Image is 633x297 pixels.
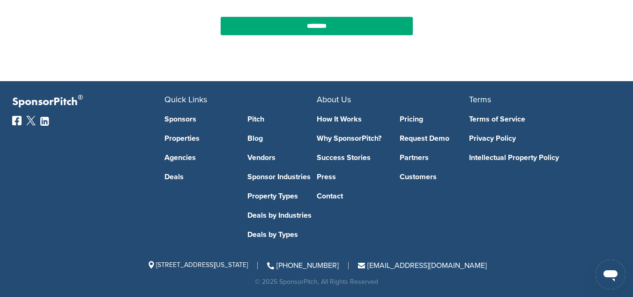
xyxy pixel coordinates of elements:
[164,135,234,142] a: Properties
[78,91,83,103] span: ®
[400,115,469,123] a: Pricing
[26,116,36,125] img: Twitter
[247,115,317,123] a: Pitch
[267,261,339,270] a: [PHONE_NUMBER]
[247,212,317,219] a: Deals by Industries
[164,173,234,181] a: Deals
[317,115,386,123] a: How It Works
[317,94,351,105] span: About Us
[12,116,22,125] img: Facebook
[317,192,386,200] a: Contact
[400,154,469,161] a: Partners
[12,279,621,285] div: © 2025 SponsorPitch, All Rights Reserved
[12,95,164,109] p: SponsorPitch
[147,261,248,269] span: [STREET_ADDRESS][US_STATE]
[469,154,607,161] a: Intellectual Property Policy
[469,115,607,123] a: Terms of Service
[400,135,469,142] a: Request Demo
[596,259,626,289] iframe: Button to launch messaging window
[317,135,386,142] a: Why SponsorPitch?
[247,192,317,200] a: Property Types
[247,231,317,238] a: Deals by Types
[247,135,317,142] a: Blog
[317,154,386,161] a: Success Stories
[247,154,317,161] a: Vendors
[164,154,234,161] a: Agencies
[469,135,607,142] a: Privacy Policy
[164,94,207,105] span: Quick Links
[317,173,386,181] a: Press
[469,94,491,105] span: Terms
[247,173,317,181] a: Sponsor Industries
[164,115,234,123] a: Sponsors
[400,173,469,181] a: Customers
[358,261,487,270] a: [EMAIL_ADDRESS][DOMAIN_NAME]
